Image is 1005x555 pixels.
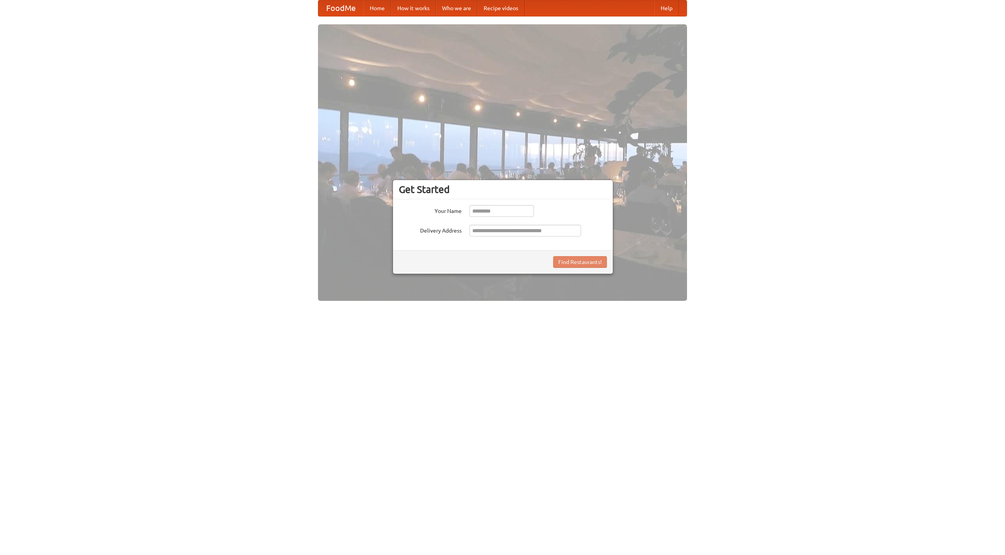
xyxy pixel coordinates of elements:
button: Find Restaurants! [553,256,607,268]
label: Delivery Address [399,225,462,235]
a: Help [654,0,679,16]
a: How it works [391,0,436,16]
label: Your Name [399,205,462,215]
a: Who we are [436,0,477,16]
a: Recipe videos [477,0,524,16]
a: FoodMe [318,0,364,16]
h3: Get Started [399,184,607,195]
a: Home [364,0,391,16]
